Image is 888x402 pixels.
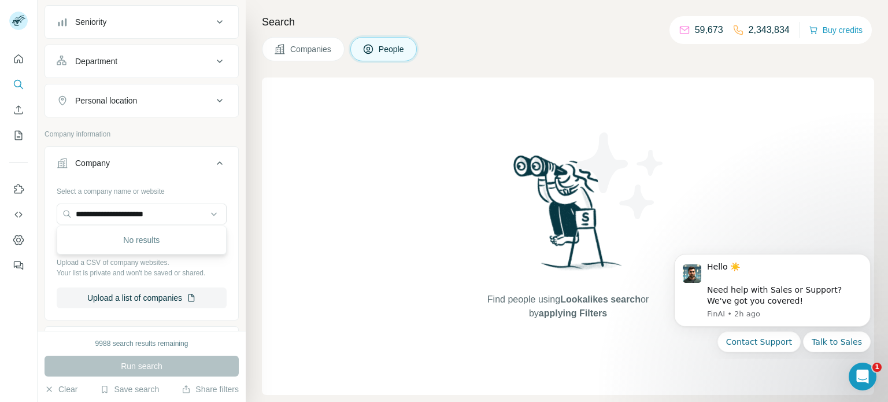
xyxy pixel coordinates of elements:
div: No results [60,228,224,252]
button: My lists [9,125,28,146]
button: Use Surfe on LinkedIn [9,179,28,200]
button: Quick start [9,49,28,69]
button: Dashboard [9,230,28,250]
span: applying Filters [539,308,607,318]
button: Feedback [9,255,28,276]
p: Upload a CSV of company websites. [57,257,227,268]
button: Enrich CSV [9,99,28,120]
span: 1 [872,363,882,372]
span: Find people using or by [475,293,660,320]
iframe: Intercom live chat [849,363,876,390]
button: Buy credits [809,22,863,38]
iframe: Intercom notifications message [657,244,888,359]
button: Search [9,74,28,95]
div: Select a company name or website [57,182,227,197]
span: Companies [290,43,332,55]
p: 59,673 [695,23,723,37]
button: Use Surfe API [9,204,28,225]
div: Personal location [75,95,137,106]
span: Lookalikes search [560,294,641,304]
div: Department [75,56,117,67]
button: Save search [100,383,159,395]
button: Department [45,47,238,75]
span: People [379,43,405,55]
button: Industry [45,329,238,357]
p: 2,343,834 [749,23,790,37]
button: Upload a list of companies [57,287,227,308]
h4: Search [262,14,874,30]
div: 9988 search results remaining [95,338,188,349]
img: Surfe Illustration - Woman searching with binoculars [508,152,628,281]
button: Company [45,149,238,182]
button: Clear [45,383,77,395]
button: Share filters [182,383,239,395]
div: Company [75,157,110,169]
div: Seniority [75,16,106,28]
img: Surfe Illustration - Stars [568,124,672,228]
button: Seniority [45,8,238,36]
p: Your list is private and won't be saved or shared. [57,268,227,278]
p: Company information [45,129,239,139]
button: Personal location [45,87,238,115]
